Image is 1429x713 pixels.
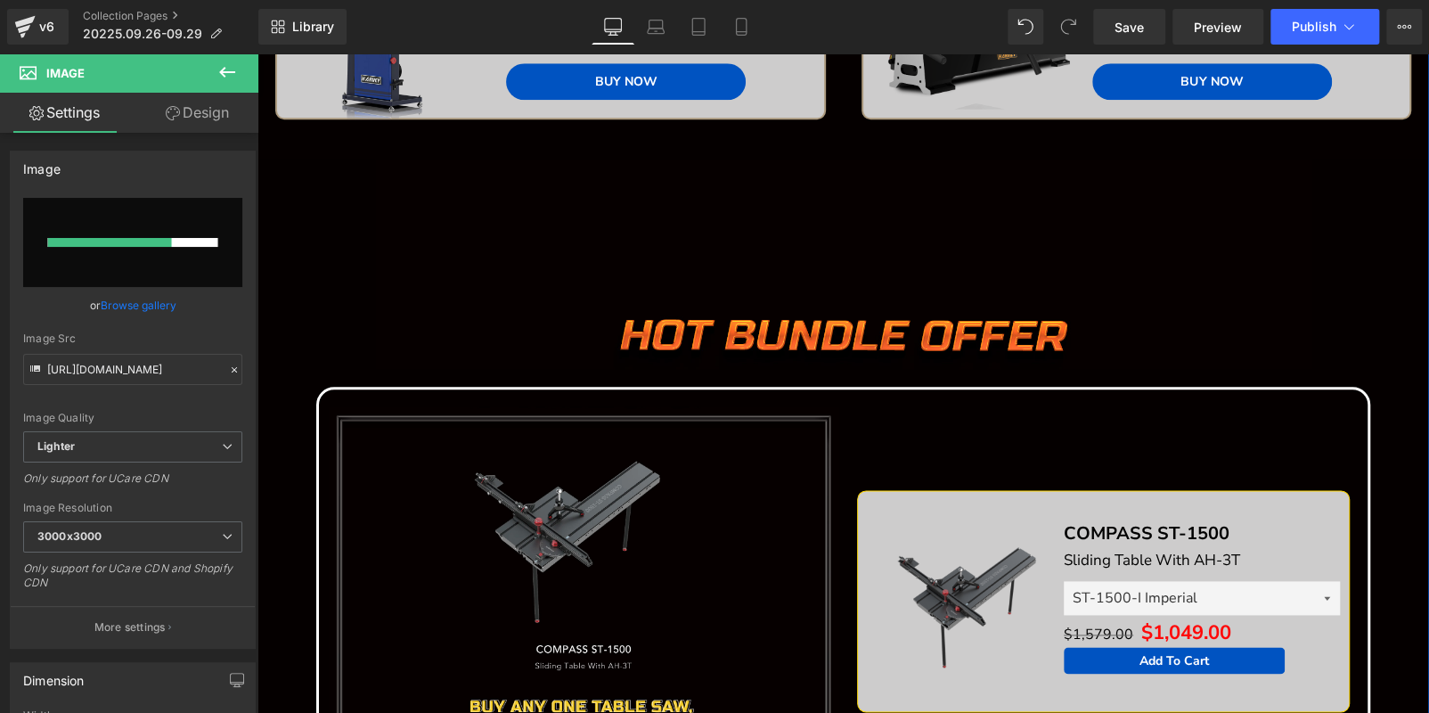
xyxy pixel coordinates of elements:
b: 3000x3000 [37,529,102,543]
span: $1,049.00 [884,566,974,593]
div: Image Resolution [23,502,242,514]
span: Add To Cart [882,599,951,616]
span: Publish [1292,20,1336,34]
iframe: To enrich screen reader interactions, please activate Accessibility in Grammarly extension settings [257,53,1429,713]
p: More settings [94,619,166,635]
div: Dimension [23,663,85,688]
div: v6 [36,15,58,38]
div: Image [23,152,61,176]
a: Laptop [634,9,677,45]
img: COMPASS ST-1500 Sliding Table [629,464,787,622]
button: More settings [11,606,255,648]
button: Redo [1050,9,1086,45]
a: Desktop [592,9,634,45]
button: Publish [1270,9,1379,45]
a: v6 [7,9,69,45]
span: 20225.09.26-09.29 [83,27,202,41]
button: Add To Cart [806,594,1027,620]
button: Undo [1008,9,1043,45]
span: Image [46,66,85,80]
b: Lighter [37,439,75,453]
div: Only support for UCare CDN [23,471,242,497]
a: Browse gallery [101,290,176,321]
div: Image Src [23,332,242,345]
span: Library [292,19,334,35]
b: COMPASS ST-1500 [806,468,972,492]
a: Tablet [677,9,720,45]
input: Link [23,354,242,385]
a: Mobile [720,9,763,45]
span: $1,579.00 [806,571,876,591]
a: New Library [258,9,347,45]
div: Only support for UCare CDN and Shopify CDN [23,561,242,602]
span: Save [1115,18,1144,37]
a: Design [133,93,262,133]
span: Preview [1194,18,1242,37]
div: Image Quality [23,412,242,424]
a: Collection Pages [83,9,258,23]
button: More [1386,9,1422,45]
a: Preview [1172,9,1263,45]
div: or [23,296,242,315]
font: Sliding Table With AH-3T [806,496,983,517]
